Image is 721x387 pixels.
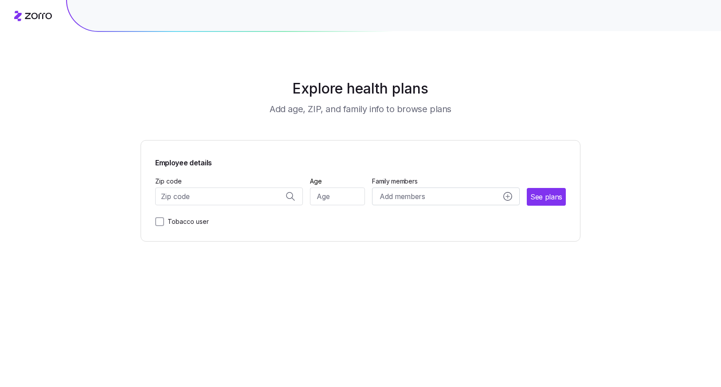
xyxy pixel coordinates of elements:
span: Add members [380,191,425,202]
svg: add icon [503,192,512,201]
span: See plans [530,192,562,203]
label: Tobacco user [164,216,209,227]
span: Employee details [155,155,212,168]
input: Age [310,188,365,205]
span: Family members [372,177,520,186]
h3: Add age, ZIP, and family info to browse plans [270,103,451,115]
input: Zip code [155,188,303,205]
label: Age [310,176,322,186]
button: Add membersadd icon [372,188,520,205]
label: Zip code [155,176,182,186]
h1: Explore health plans [163,78,559,99]
button: See plans [527,188,566,206]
